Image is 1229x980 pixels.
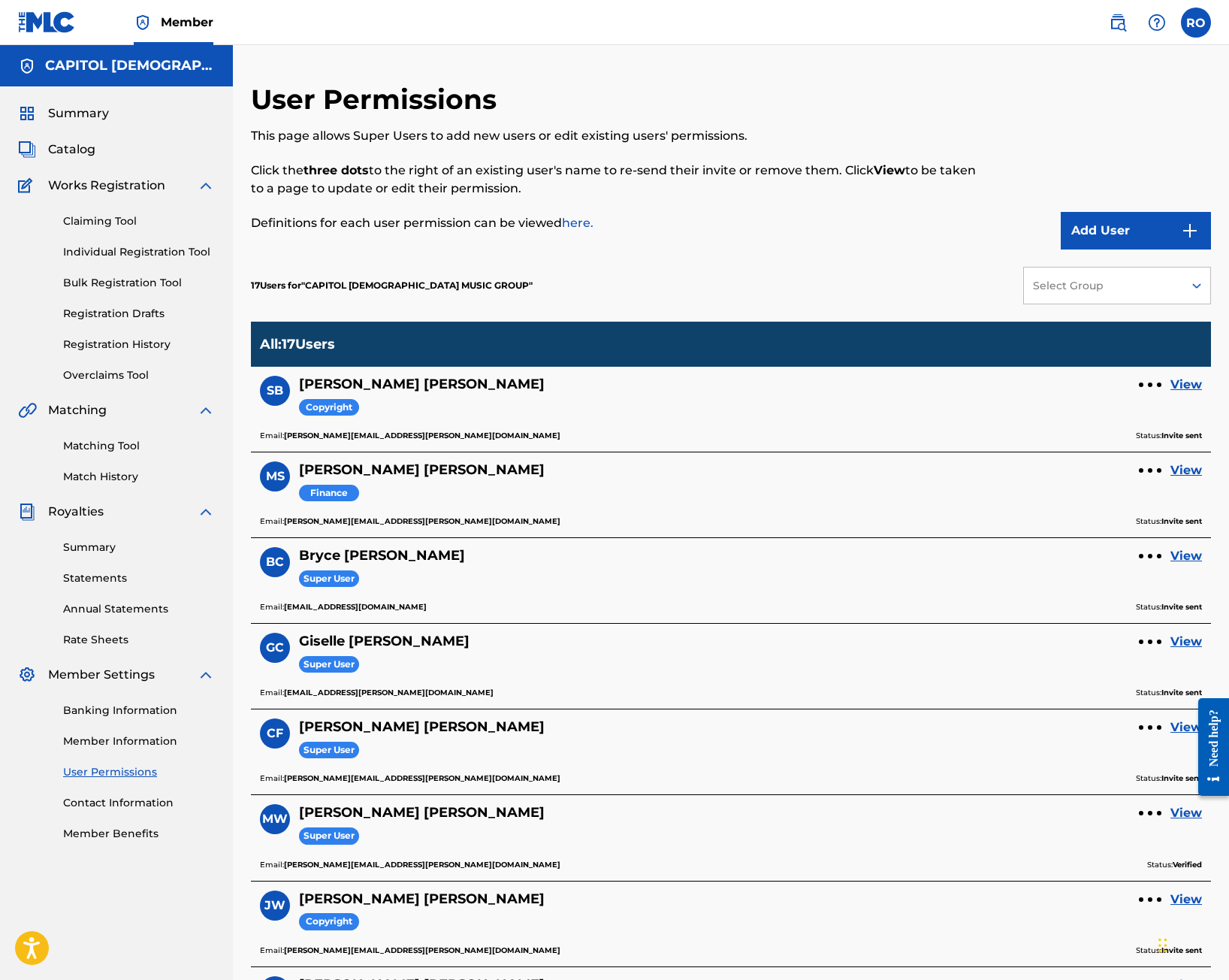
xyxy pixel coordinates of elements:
[1158,923,1167,968] div: Drag
[63,337,215,352] a: Registration History
[1033,278,1173,294] div: Select Group
[299,461,545,479] h5: Matthew Sheerin
[299,742,359,759] span: Super User
[1136,429,1202,443] p: Status:
[48,401,107,419] span: Matching
[63,703,215,718] a: Banking Information
[1173,860,1202,870] b: Verified
[284,431,560,440] b: [PERSON_NAME][EMAIL_ADDRESS][PERSON_NAME][DOMAIN_NAME]
[1136,772,1202,785] p: Status:
[299,913,359,930] span: Copyright
[1103,8,1133,38] a: Public Search
[1147,858,1202,872] p: Status:
[197,503,215,521] img: expand
[251,83,504,116] h2: User Permissions
[299,376,545,393] h5: Sophia Bader
[1181,222,1199,240] img: 9d2ae6d4665cec9f34b9.svg
[63,632,215,648] a: Rate Sheets
[1161,688,1202,697] b: Invite sent
[299,547,465,564] h5: Bryce Claybrook
[48,503,104,521] span: Royalties
[299,399,359,416] span: Copyright
[48,666,155,684] span: Member Settings
[1148,14,1166,32] img: help
[63,438,215,454] a: Matching Tool
[18,503,36,521] img: Royalties
[260,772,560,785] p: Email:
[63,826,215,842] a: Member Benefits
[1154,908,1229,980] iframe: Chat Widget
[48,104,109,122] span: Summary
[260,686,494,700] p: Email:
[1170,718,1202,737] a: View
[1170,891,1202,909] a: View
[197,177,215,195] img: expand
[299,485,359,502] span: Finance
[63,601,215,617] a: Annual Statements
[301,280,533,291] span: CAPITOL CHRISTIAN MUSIC GROUP
[260,515,560,528] p: Email:
[63,540,215,555] a: Summary
[63,275,215,291] a: Bulk Registration Tool
[266,553,284,571] span: BC
[1161,602,1202,612] b: Invite sent
[1170,547,1202,565] a: View
[260,858,560,872] p: Email:
[1170,461,1202,479] a: View
[18,666,36,684] img: Member Settings
[299,827,359,845] span: Super User
[18,57,36,75] img: Accounts
[266,639,284,657] span: GC
[299,656,359,673] span: Super User
[299,891,545,908] h5: Jenna Wilson
[260,600,427,614] p: Email:
[18,104,109,122] a: SummarySummary
[874,163,905,177] strong: View
[63,306,215,322] a: Registration Drafts
[63,570,215,586] a: Statements
[161,14,213,31] span: Member
[284,516,560,526] b: [PERSON_NAME][EMAIL_ADDRESS][PERSON_NAME][DOMAIN_NAME]
[1161,516,1202,526] b: Invite sent
[1136,686,1202,700] p: Status:
[266,467,285,485] span: MS
[1136,944,1202,957] p: Status:
[260,336,335,352] p: All : 17 Users
[299,804,545,821] h5: Morgan Walling
[63,733,215,749] a: Member Information
[264,897,285,915] span: JW
[48,177,165,195] span: Works Registration
[63,244,215,260] a: Individual Registration Tool
[1170,376,1202,394] a: View
[262,810,288,828] span: MW
[197,401,215,419] img: expand
[18,177,38,195] img: Works Registration
[18,141,95,159] a: CatalogCatalog
[1187,687,1229,808] iframe: Resource Center
[251,162,990,198] p: Click the to the right of an existing user's name to re-send their invite or remove them. Click t...
[48,141,95,159] span: Catalog
[260,944,560,957] p: Email:
[251,214,990,232] p: Definitions for each user permission can be viewed
[267,382,283,400] span: SB
[251,127,990,145] p: This page allows Super Users to add new users or edit existing users' permissions.
[284,860,560,870] b: [PERSON_NAME][EMAIL_ADDRESS][PERSON_NAME][DOMAIN_NAME]
[63,469,215,485] a: Match History
[1161,431,1202,440] b: Invite sent
[1109,14,1127,32] img: search
[299,633,470,650] h5: Giselle Cordova
[1061,212,1211,250] button: Add User
[18,141,36,159] img: Catalog
[18,104,36,122] img: Summary
[45,57,215,74] h5: CAPITOL CHRISTIAN MUSIC GROUP
[18,401,37,419] img: Matching
[63,367,215,383] a: Overclaims Tool
[562,216,593,230] a: here.
[63,764,215,780] a: User Permissions
[284,602,427,612] b: [EMAIL_ADDRESS][DOMAIN_NAME]
[1170,633,1202,651] a: View
[1142,8,1172,38] div: Help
